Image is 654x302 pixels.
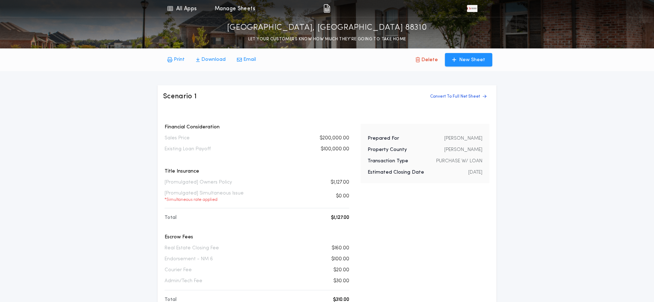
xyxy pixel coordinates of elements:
[165,179,232,186] p: [Promulgated] Owners Policy
[468,169,482,176] p: [DATE]
[332,245,349,252] p: $160.00
[430,94,480,99] p: Convert To Full Net Sheet
[368,146,407,153] p: Property County
[368,158,408,165] p: Transaction Type
[333,278,349,285] p: $30.00
[331,179,349,186] p: $1,127.00
[227,22,427,34] p: [GEOGRAPHIC_DATA], [GEOGRAPHIC_DATA] 88310
[165,135,190,142] p: Sales Price
[165,267,192,274] p: Courier Fee
[165,124,349,131] p: Financial Consideration
[333,267,349,274] p: $20.00
[231,53,262,66] button: Email
[445,53,492,66] button: New Sheet
[165,146,211,153] p: Existing Loan Payoff
[165,197,244,203] p: * Simultaneous rate applied
[162,53,190,66] button: Print
[165,214,177,221] p: Total
[323,4,330,13] img: img
[165,234,349,241] p: Escrow Fees
[459,57,485,64] p: New Sheet
[165,256,213,263] p: Endorsement - NM 6
[426,91,491,102] button: Convert To Full Net Sheet
[201,56,226,63] p: Download
[368,135,399,142] p: Prepared For
[331,214,349,221] p: $1,127.00
[331,256,349,263] p: $100.00
[368,169,424,176] p: Estimated Closing Date
[165,245,219,252] p: Real Estate Closing Fee
[248,36,406,43] p: LET YOUR CUSTOMERS KNOW HOW MUCH THEY’RE GOING TO TAKE HOME
[436,158,482,165] p: PURCHASE W/ LOAN
[174,56,185,63] p: Print
[320,135,349,142] p: $200,000.00
[190,53,231,66] button: Download
[165,168,349,175] p: Title Insurance
[165,278,202,285] p: Admin/Tech Fee
[467,5,478,12] img: vs-icon
[321,146,349,153] p: $100,000.00
[444,146,482,153] p: [PERSON_NAME]
[444,135,482,142] p: [PERSON_NAME]
[421,57,438,64] p: Delete
[336,193,349,200] p: $0.00
[165,190,244,203] p: [Promulgated] Simultaneous Issue
[243,56,256,63] p: Email
[163,92,197,101] h3: Scenario 1
[410,53,444,66] button: Delete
